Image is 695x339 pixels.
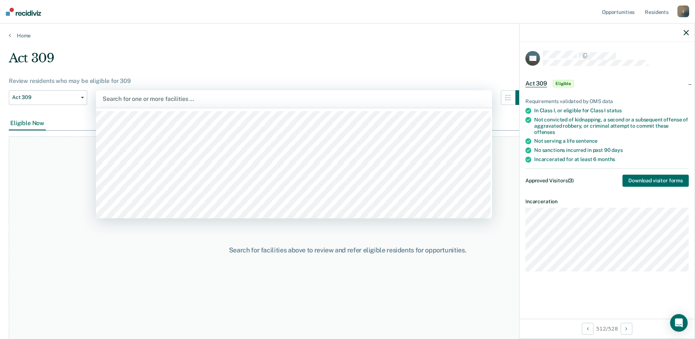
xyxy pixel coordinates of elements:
[534,138,689,144] div: Not serving a life
[607,107,622,113] span: status
[525,198,689,205] dt: Incarceration
[553,80,574,87] span: Eligible
[9,117,46,130] div: Eligible Now
[525,98,689,105] div: Requirements validated by OMS data
[534,147,689,153] div: No sanctions incurred in past 90
[677,6,689,17] div: t
[12,94,78,101] span: Act 309
[534,117,689,135] div: Not convicted of kidnapping, a second or a subsequent offense of aggravated robbery, or criminal ...
[621,323,632,335] button: Next Opportunity
[9,77,530,84] div: Review residents who may be eligible for 309
[525,175,574,187] dt: Approved Visitors (3)
[670,314,688,332] div: Open Intercom Messenger
[622,175,689,187] button: Download visitor forms
[525,80,547,87] span: Act 309
[534,156,689,163] div: Incarcerated for at least 6
[520,319,695,338] div: 512 / 528
[611,147,622,153] span: days
[9,51,530,72] div: Act 309
[178,246,517,254] div: Search for facilities above to review and refer eligible residents for opportunities.
[582,323,594,335] button: Previous Opportunity
[6,8,41,16] img: Recidiviz
[534,107,689,114] div: In Class I, or eligible for Class I
[9,32,686,39] a: Home
[598,156,615,162] span: months
[576,138,598,144] span: sentence
[534,129,555,135] span: offenses
[520,72,695,95] div: Act 309Eligible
